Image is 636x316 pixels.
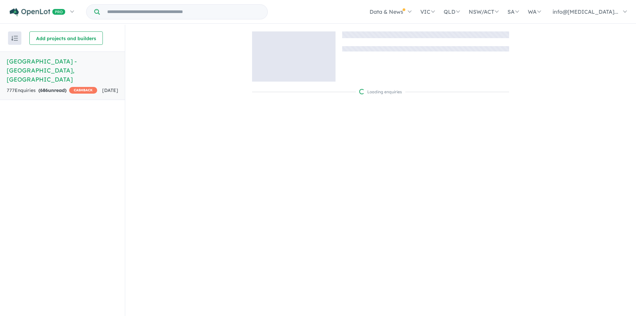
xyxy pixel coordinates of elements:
span: [DATE] [102,87,118,93]
img: Openlot PRO Logo White [10,8,65,16]
button: Add projects and builders [29,31,103,45]
span: 686 [40,87,48,93]
div: 777 Enquir ies [7,87,97,95]
span: info@[MEDICAL_DATA]... [553,8,618,15]
h5: [GEOGRAPHIC_DATA] - [GEOGRAPHIC_DATA] , [GEOGRAPHIC_DATA] [7,57,118,84]
div: Loading enquiries [359,89,402,95]
input: Try estate name, suburb, builder or developer [101,5,266,19]
img: sort.svg [11,36,18,41]
strong: ( unread) [38,87,66,93]
span: CASHBACK [69,87,97,94]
